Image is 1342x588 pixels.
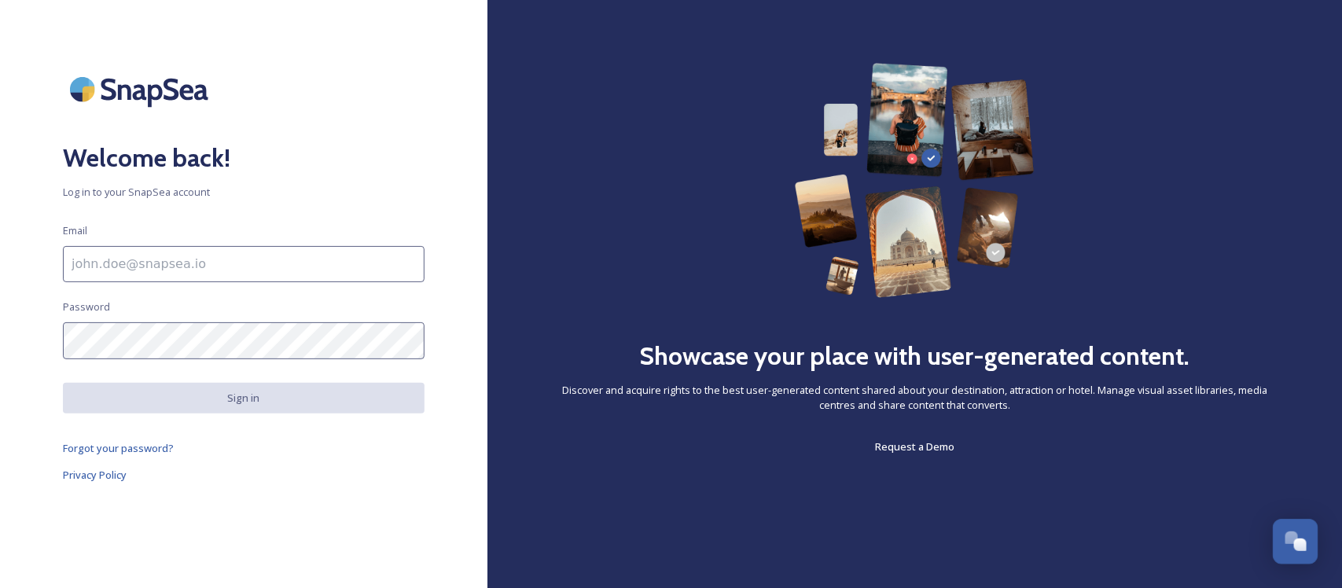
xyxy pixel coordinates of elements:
[63,439,425,458] a: Forgot your password?
[63,185,425,200] span: Log in to your SnapSea account
[63,468,127,482] span: Privacy Policy
[1273,519,1318,564] button: Open Chat
[63,441,174,455] span: Forgot your password?
[795,63,1035,298] img: 63b42ca75bacad526042e722_Group%20154-p-800.png
[63,63,220,116] img: SnapSea Logo
[63,383,425,413] button: Sign in
[875,439,954,454] span: Request a Demo
[63,139,425,177] h2: Welcome back!
[550,383,1279,413] span: Discover and acquire rights to the best user-generated content shared about your destination, att...
[63,223,87,238] span: Email
[63,246,425,282] input: john.doe@snapsea.io
[875,437,954,456] a: Request a Demo
[640,337,1190,375] h2: Showcase your place with user-generated content.
[63,465,425,484] a: Privacy Policy
[63,300,110,314] span: Password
